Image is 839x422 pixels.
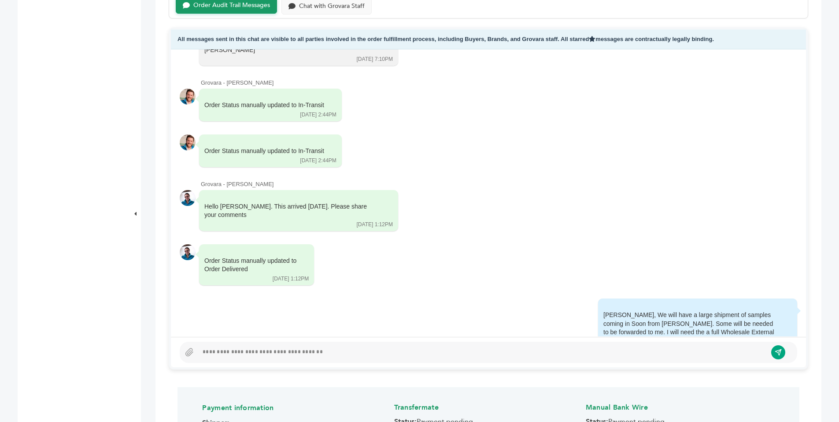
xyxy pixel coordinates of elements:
div: [DATE] 1:12PM [273,275,309,283]
div: Order Status manually updated to In-Transit [204,147,324,156]
div: Order Status manually updated to Order Delivered [204,257,296,274]
div: [DATE] 2:44PM [300,157,336,164]
div: [DATE] 7:10PM [357,56,393,63]
div: [DATE] 2:44PM [300,111,336,119]
div: Chat with Grovara Staff [299,3,365,10]
div: Order Audit Trail Messages [193,2,270,9]
div: Grovara - [PERSON_NAME] [201,180,797,188]
div: Order Status manually updated to In-Transit [204,101,324,110]
div: [PERSON_NAME], We will have a large shipment of samples coming in Soon from [PERSON_NAME]. Some w... [603,311,780,363]
h4: Transfermate [394,396,583,417]
h4: Payment information [202,396,391,417]
div: All messages sent in this chat are visible to all parties involved in the order fulfillment proce... [171,30,806,49]
h4: Manual Bank Wire [586,396,775,417]
div: Grovara - [PERSON_NAME] [201,79,797,87]
div: Hello [PERSON_NAME]. This arrived [DATE]. Please share your comments [204,202,381,220]
div: [DATE] 1:12PM [357,221,393,228]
